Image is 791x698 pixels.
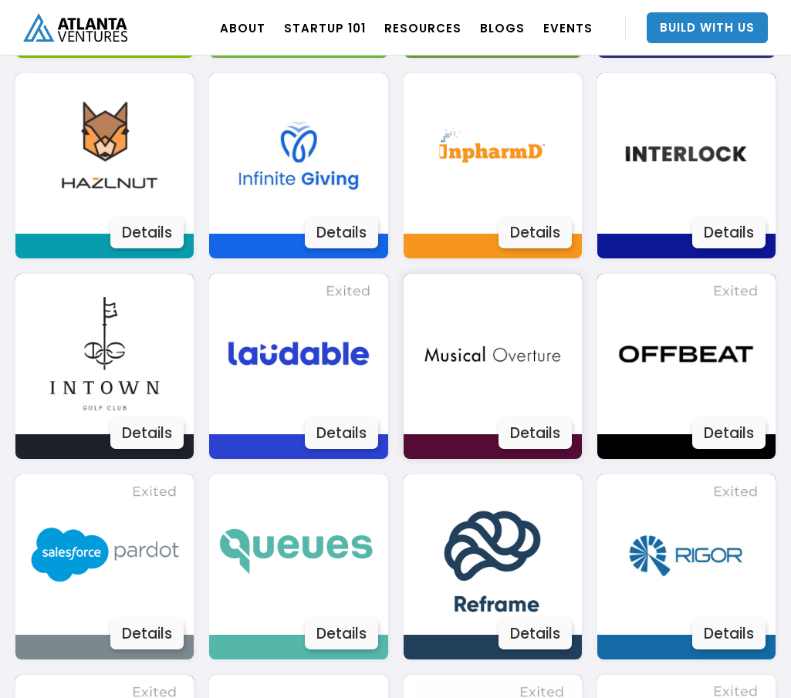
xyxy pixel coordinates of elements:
[692,418,766,449] div: Details
[412,474,573,635] img: Image 3
[499,418,572,449] div: Details
[499,619,572,649] div: Details
[110,418,184,449] div: Details
[110,217,184,248] div: Details
[499,217,572,248] div: Details
[218,274,379,434] img: Image 3
[110,619,184,649] div: Details
[305,217,378,248] div: Details
[284,6,366,49] a: Startup 101
[647,12,768,43] a: Build With Us
[412,73,573,234] img: Image 3
[218,73,379,234] img: Image 3
[305,418,378,449] div: Details
[25,474,185,635] img: Image 3
[412,274,573,434] img: Image 3
[692,217,766,248] div: Details
[305,619,378,649] div: Details
[25,73,185,234] img: Image 3
[606,474,766,635] img: Image 3
[218,474,379,635] img: Image 3
[692,619,766,649] div: Details
[543,6,593,49] a: EVENTS
[606,274,766,434] img: Image 3
[384,6,461,49] a: RESOURCES
[25,274,185,434] img: Image 3
[480,6,525,49] a: BLOGS
[606,73,766,234] img: Image 3
[220,6,265,49] a: ABOUT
